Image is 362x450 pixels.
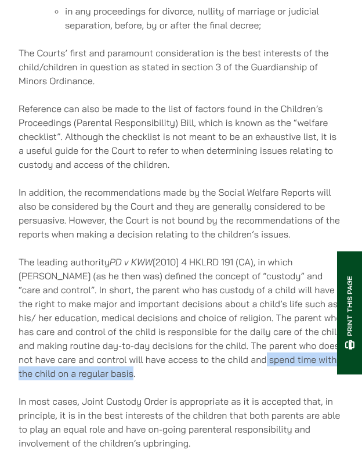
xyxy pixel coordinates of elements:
[19,255,343,380] p: The leading authority [2010] 4 HKLRD 191 (CA), in which [PERSON_NAME] (as he then was) defined th...
[19,394,343,450] p: In most cases, Joint Custody Order is appropriate as it is accepted that, in principle, it is in ...
[19,102,343,171] p: Reference can also be made to the list of factors found in the Children’s Proceedings (Parental R...
[65,4,343,32] li: in any proceedings for divorce, nullity of marriage or judicial separation, before, by or after t...
[19,46,343,88] p: The Courts’ first and paramount consideration is the best interests of the child/children in ques...
[110,256,153,268] em: PD v KWW
[19,185,343,241] p: In addition, the recommendations made by the Social Welfare Reports will also be considered by th...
